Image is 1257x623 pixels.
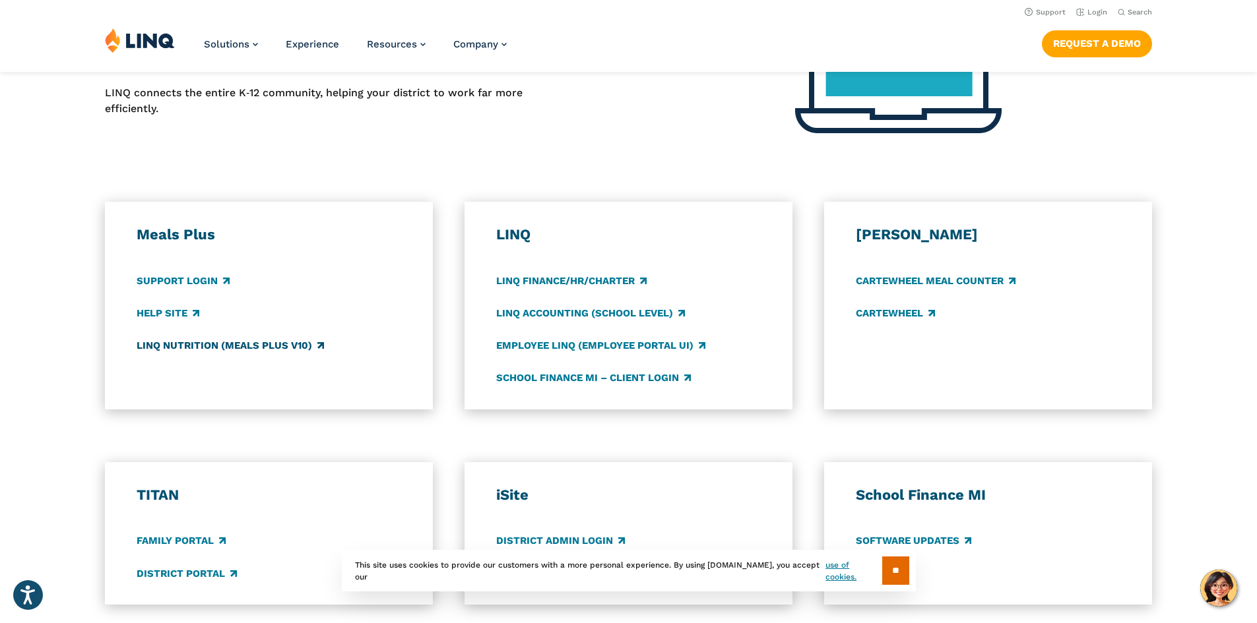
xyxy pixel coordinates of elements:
[856,274,1015,288] a: CARTEWHEEL Meal Counter
[137,306,199,320] a: Help Site
[1042,28,1152,57] nav: Button Navigation
[825,559,882,583] a: use of cookies.
[496,225,761,244] h3: LINQ
[496,274,647,288] a: LINQ Finance/HR/Charter
[856,486,1121,504] h3: School Finance MI
[496,371,691,385] a: School Finance MI – Client Login
[1042,30,1152,57] a: Request a Demo
[204,38,258,50] a: Solutions
[1025,8,1066,16] a: Support
[1200,570,1237,607] button: Hello, have a question? Let’s chat.
[1118,7,1152,17] button: Open Search Bar
[105,85,523,117] p: LINQ connects the entire K‑12 community, helping your district to work far more efficiently.
[496,486,761,504] h3: iSite
[1128,8,1152,16] span: Search
[496,534,625,549] a: District Admin Login
[856,534,971,549] a: Software Updates
[367,38,426,50] a: Resources
[453,38,498,50] span: Company
[342,550,916,591] div: This site uses cookies to provide our customers with a more personal experience. By using [DOMAIN...
[137,338,324,353] a: LINQ Nutrition (Meals Plus v10)
[137,274,230,288] a: Support Login
[204,38,249,50] span: Solutions
[1076,8,1107,16] a: Login
[856,306,935,320] a: CARTEWHEEL
[496,306,685,320] a: LINQ Accounting (school level)
[105,28,175,53] img: LINQ | K‑12 Software
[137,566,237,581] a: District Portal
[204,28,507,71] nav: Primary Navigation
[137,534,226,549] a: Family Portal
[137,225,402,244] h3: Meals Plus
[496,338,705,353] a: Employee LINQ (Employee Portal UI)
[286,38,339,50] a: Experience
[453,38,507,50] a: Company
[367,38,417,50] span: Resources
[137,486,402,504] h3: TITAN
[856,225,1121,244] h3: [PERSON_NAME]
